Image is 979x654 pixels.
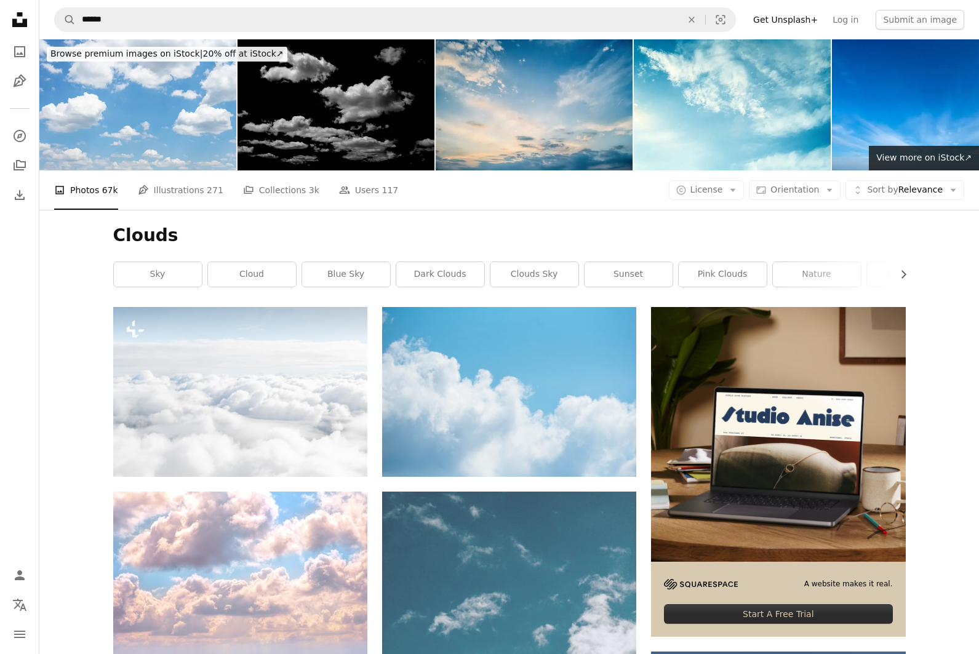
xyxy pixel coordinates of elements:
[770,185,819,194] span: Orientation
[7,622,32,647] button: Menu
[309,183,319,197] span: 3k
[382,386,636,397] a: clouds during daytime
[50,49,284,58] span: 20% off at iStock ↗
[7,563,32,588] a: Log in / Sign up
[7,124,32,148] a: Explore
[7,153,32,178] a: Collections
[382,183,399,197] span: 117
[664,579,738,589] img: file-1705255347840-230a6ab5bca9image
[651,307,905,561] img: file-1705123271268-c3eaf6a79b21image
[55,8,76,31] button: Search Unsplash
[746,10,825,30] a: Get Unsplash+
[690,185,723,194] span: License
[706,8,735,31] button: Visual search
[207,183,223,197] span: 271
[7,39,32,64] a: Photos
[669,180,745,200] button: License
[436,39,633,170] img: Sunset sky
[339,170,398,210] a: Users 117
[585,262,673,287] a: sunset
[749,180,841,200] button: Orientation
[7,183,32,207] a: Download History
[876,153,972,162] span: View more on iStock ↗
[50,49,202,58] span: Browse premium images on iStock |
[825,10,866,30] a: Log in
[845,180,964,200] button: Sort byRelevance
[113,386,367,397] a: a view of the clouds from an airplane
[7,69,32,94] a: Illustrations
[869,146,979,170] a: View more on iStock↗
[773,262,861,287] a: nature
[382,307,636,477] img: clouds during daytime
[54,7,736,32] form: Find visuals sitewide
[138,170,223,210] a: Illustrations 271
[7,592,32,617] button: Language
[302,262,390,287] a: blue sky
[208,262,296,287] a: cloud
[238,39,434,170] img: Real clouds and sky hi-res texture for designers for retouch brush editing and screen layer blend...
[678,8,705,31] button: Clear
[804,579,893,589] span: A website makes it real.
[634,39,831,170] img: Clouds in the sky
[867,262,955,287] a: cloudy sky
[490,262,578,287] a: clouds sky
[113,570,367,581] a: cloudy sky at daytime
[876,10,964,30] button: Submit an image
[39,39,295,69] a: Browse premium images on iStock|20% off at iStock↗
[114,262,202,287] a: sky
[664,604,892,624] div: Start A Free Trial
[396,262,484,287] a: dark clouds
[39,39,236,170] img: Copy space summer blue sky and white clouds abstract background
[867,184,943,196] span: Relevance
[243,170,319,210] a: Collections 3k
[867,185,898,194] span: Sort by
[651,307,905,637] a: A website makes it real.Start A Free Trial
[892,262,906,287] button: scroll list to the right
[113,307,367,476] img: a view of the clouds from an airplane
[679,262,767,287] a: pink clouds
[113,225,906,247] h1: Clouds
